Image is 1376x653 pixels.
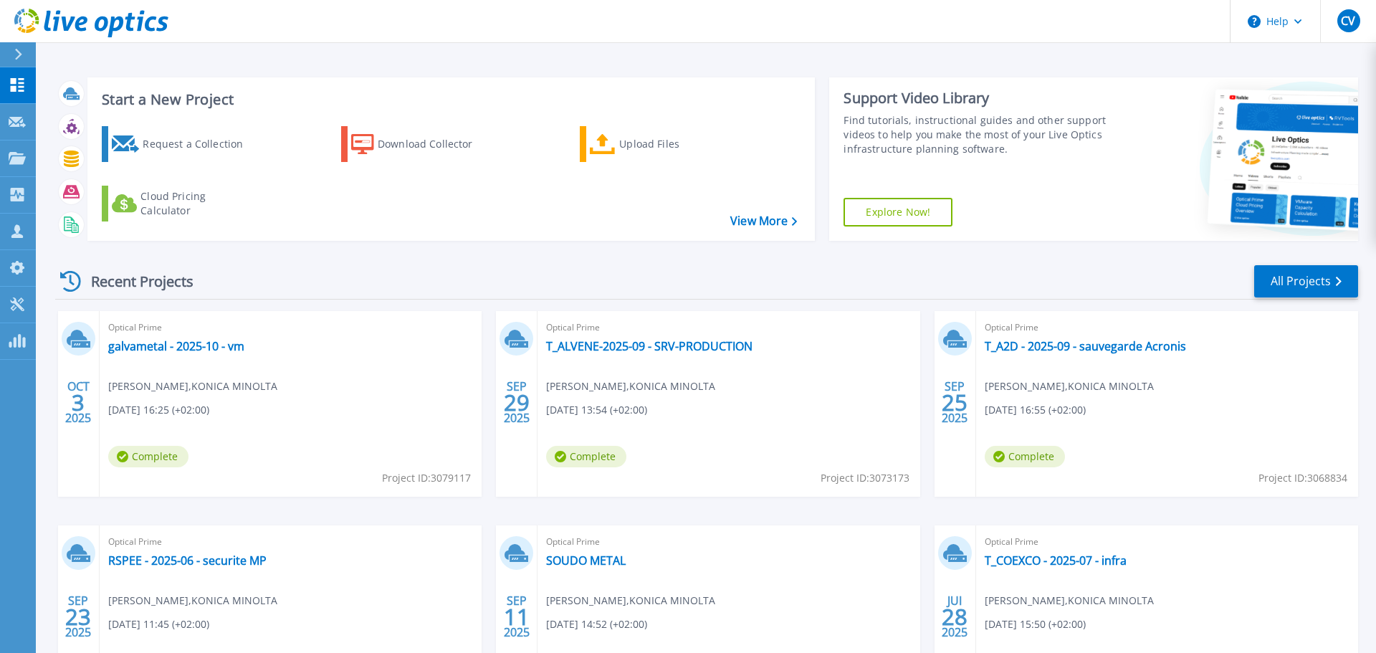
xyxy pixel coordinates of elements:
[985,553,1127,568] a: T_COEXCO - 2025-07 - infra
[821,470,909,486] span: Project ID: 3073173
[1341,15,1355,27] span: CV
[941,376,968,429] div: SEP 2025
[942,396,967,409] span: 25
[942,611,967,623] span: 28
[102,92,797,108] h3: Start a New Project
[1254,265,1358,297] a: All Projects
[382,470,471,486] span: Project ID: 3079117
[619,130,734,158] div: Upload Files
[503,591,530,643] div: SEP 2025
[341,126,501,162] a: Download Collector
[72,396,85,409] span: 3
[941,591,968,643] div: JUI 2025
[985,339,1186,353] a: T_A2D - 2025-09 - sauvegarde Acronis
[546,534,911,550] span: Optical Prime
[546,378,715,394] span: [PERSON_NAME] , KONICA MINOLTA
[108,446,188,467] span: Complete
[985,593,1154,609] span: [PERSON_NAME] , KONICA MINOLTA
[546,320,911,335] span: Optical Prime
[985,320,1349,335] span: Optical Prime
[143,130,257,158] div: Request a Collection
[108,402,209,418] span: [DATE] 16:25 (+02:00)
[108,616,209,632] span: [DATE] 11:45 (+02:00)
[102,186,262,221] a: Cloud Pricing Calculator
[1258,470,1347,486] span: Project ID: 3068834
[65,611,91,623] span: 23
[108,320,473,335] span: Optical Prime
[730,214,797,228] a: View More
[985,616,1086,632] span: [DATE] 15:50 (+02:00)
[108,378,277,394] span: [PERSON_NAME] , KONICA MINOLTA
[108,593,277,609] span: [PERSON_NAME] , KONICA MINOLTA
[546,339,752,353] a: T_ALVENE-2025-09 - SRV-PRODUCTION
[546,553,626,568] a: SOUDO METAL
[985,446,1065,467] span: Complete
[844,89,1113,108] div: Support Video Library
[108,553,267,568] a: RSPEE - 2025-06 - securite MP
[503,376,530,429] div: SEP 2025
[985,402,1086,418] span: [DATE] 16:55 (+02:00)
[64,376,92,429] div: OCT 2025
[108,339,244,353] a: galvametal - 2025-10 - vm
[64,591,92,643] div: SEP 2025
[546,593,715,609] span: [PERSON_NAME] , KONICA MINOLTA
[580,126,740,162] a: Upload Files
[985,534,1349,550] span: Optical Prime
[546,402,647,418] span: [DATE] 13:54 (+02:00)
[546,446,626,467] span: Complete
[140,189,255,218] div: Cloud Pricing Calculator
[844,113,1113,156] div: Find tutorials, instructional guides and other support videos to help you make the most of your L...
[108,534,473,550] span: Optical Prime
[378,130,492,158] div: Download Collector
[844,198,952,227] a: Explore Now!
[546,616,647,632] span: [DATE] 14:52 (+02:00)
[504,396,530,409] span: 29
[985,378,1154,394] span: [PERSON_NAME] , KONICA MINOLTA
[504,611,530,623] span: 11
[55,264,213,299] div: Recent Projects
[102,126,262,162] a: Request a Collection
